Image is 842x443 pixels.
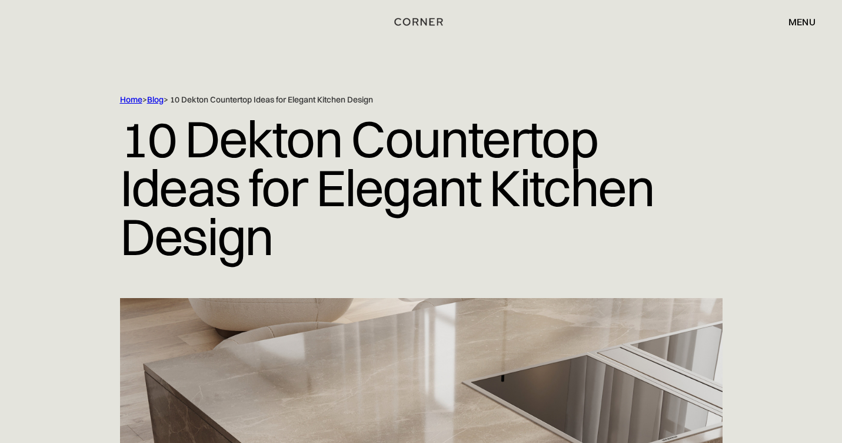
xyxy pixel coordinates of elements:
a: Blog [147,94,164,105]
a: home [388,14,454,29]
div: menu [788,17,816,27]
div: menu [777,12,816,32]
div: > > 10 Dekton Countertop Ideas for Elegant Kitchen Design [120,94,673,105]
h1: 10 Dekton Countertop Ideas for Elegant Kitchen Design [120,105,723,270]
a: Home [120,94,142,105]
